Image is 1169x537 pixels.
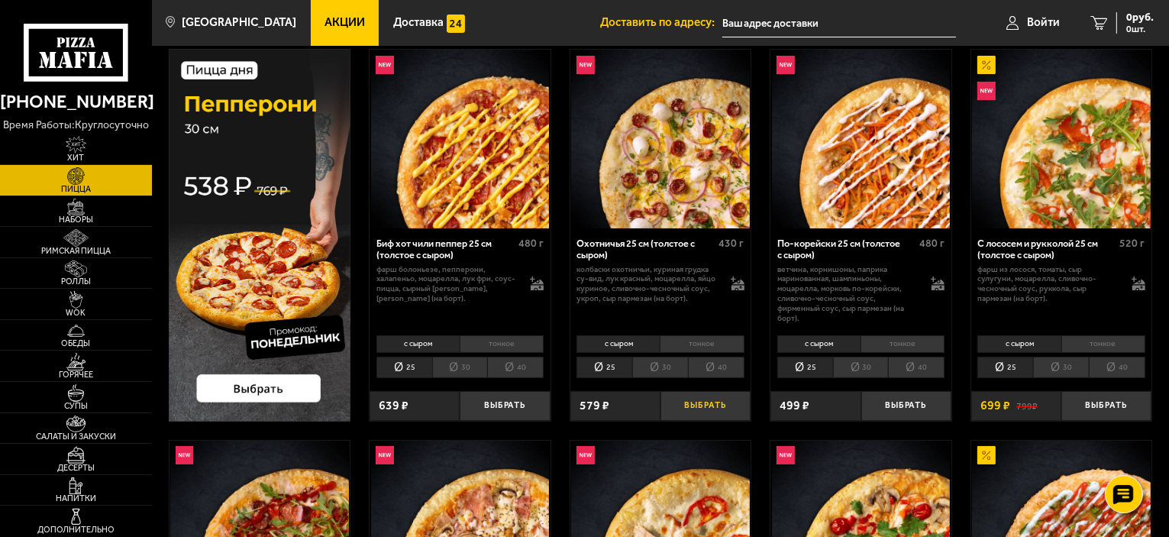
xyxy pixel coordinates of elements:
span: Доставка [393,17,444,28]
span: 0 руб. [1126,12,1154,23]
span: 699 ₽ [980,400,1010,412]
button: Выбрать [861,391,951,421]
img: 15daf4d41897b9f0e9f617042186c801.svg [447,15,465,33]
span: 639 ₽ [379,400,409,412]
img: Новинка [376,446,394,464]
li: с сыром [576,335,660,353]
input: Ваш адрес доставки [722,9,956,37]
span: 480 г [518,237,544,250]
button: Выбрать [460,391,550,421]
s: 799 ₽ [1016,400,1038,412]
div: Охотничья 25 см (толстое с сыром) [576,238,715,261]
a: НовинкаБиф хот чили пеппер 25 см (толстое с сыром) [370,50,551,228]
p: ветчина, корнишоны, паприка маринованная, шампиньоны, моцарелла, морковь по-корейски, сливочно-че... [777,265,919,324]
span: Доставить по адресу: [600,17,722,28]
span: 430 г [719,237,744,250]
img: Новинка [376,56,394,74]
img: Биф хот чили пеппер 25 см (толстое с сыром) [371,50,550,228]
li: 25 [977,357,1033,378]
img: Новинка [777,56,795,74]
div: По-корейски 25 см (толстое с сыром) [777,238,916,261]
img: Новинка [576,446,595,464]
li: тонкое [861,335,945,353]
img: Охотничья 25 см (толстое с сыром) [571,50,750,228]
li: с сыром [977,335,1061,353]
span: [GEOGRAPHIC_DATA] [182,17,296,28]
a: НовинкаОхотничья 25 см (толстое с сыром) [570,50,751,228]
li: с сыром [376,335,460,353]
img: Новинка [977,82,996,100]
li: 30 [432,357,488,378]
li: 25 [777,357,833,378]
span: 0 шт. [1126,24,1154,34]
div: Биф хот чили пеппер 25 см (толстое с сыром) [376,238,515,261]
li: 25 [576,357,632,378]
img: Новинка [176,446,194,464]
li: 40 [487,357,544,378]
li: 30 [1033,357,1089,378]
img: Акционный [977,446,996,464]
span: 579 ₽ [580,400,609,412]
li: 40 [688,357,744,378]
span: 499 ₽ [780,400,809,412]
button: Выбрать [660,391,751,421]
li: 40 [888,357,945,378]
li: тонкое [660,335,744,353]
span: 520 г [1120,237,1145,250]
li: 40 [1089,357,1145,378]
div: С лососем и рукколой 25 см (толстое с сыром) [977,238,1116,261]
li: 30 [833,357,889,378]
img: Новинка [576,56,595,74]
img: Новинка [777,446,795,464]
li: 30 [632,357,688,378]
p: фарш болоньезе, пепперони, халапеньо, моцарелла, лук фри, соус-пицца, сырный [PERSON_NAME], [PERS... [376,265,518,304]
p: фарш из лосося, томаты, сыр сулугуни, моцарелла, сливочно-чесночный соус, руккола, сыр пармезан (... [977,265,1119,304]
button: Выбрать [1061,391,1151,421]
img: С лососем и рукколой 25 см (толстое с сыром) [972,50,1151,228]
li: с сыром [777,335,861,353]
p: колбаски охотничьи, куриная грудка су-вид, лук красный, моцарелла, яйцо куриное, сливочно-чесночн... [576,265,718,304]
li: 25 [376,357,432,378]
span: Акции [325,17,365,28]
span: 480 г [919,237,945,250]
li: тонкое [460,335,544,353]
img: По-корейски 25 см (толстое с сыром) [772,50,951,228]
li: тонкое [1061,335,1145,353]
a: НовинкаПо-корейски 25 см (толстое с сыром) [770,50,951,228]
span: Войти [1027,17,1060,28]
img: Акционный [977,56,996,74]
a: АкционныйНовинкаС лососем и рукколой 25 см (толстое с сыром) [971,50,1152,228]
